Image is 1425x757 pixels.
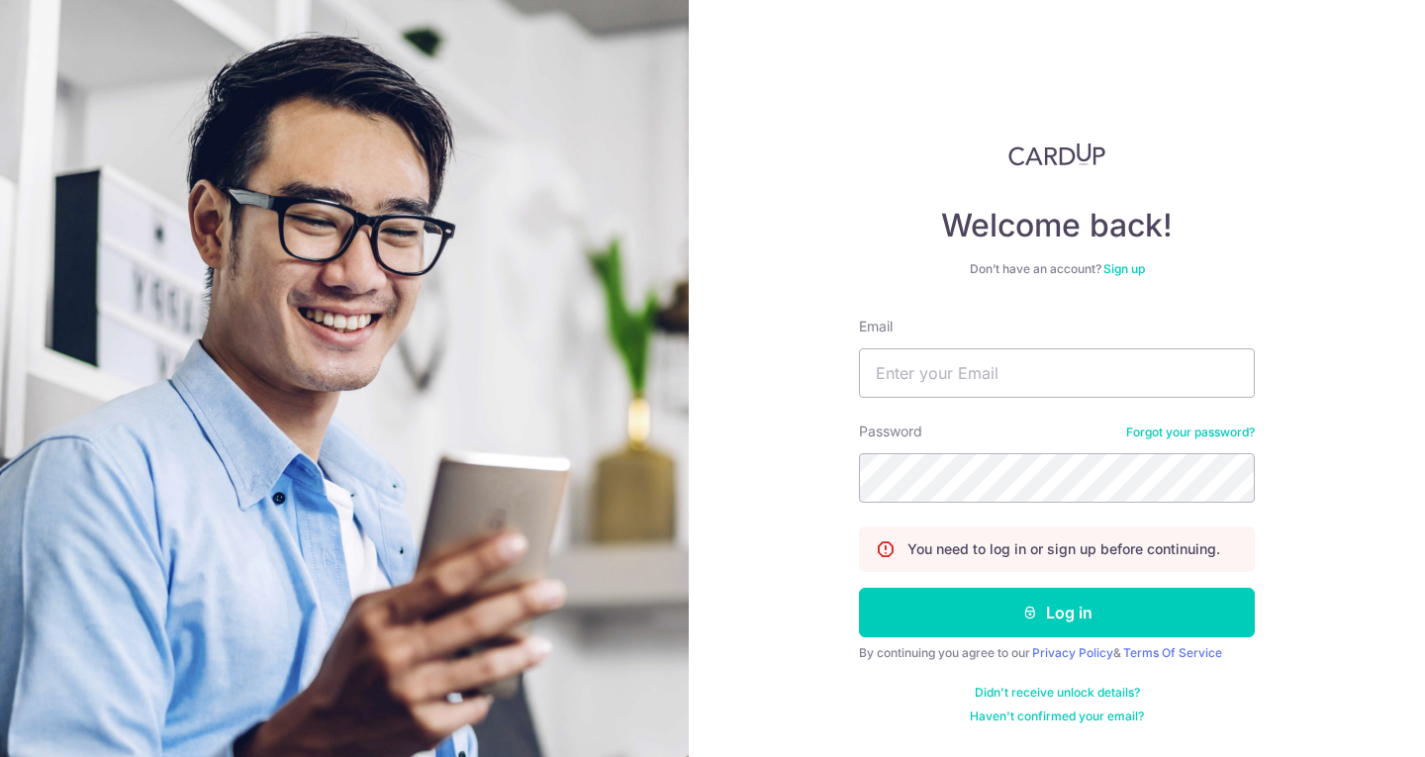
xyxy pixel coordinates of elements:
[859,261,1255,277] div: Don’t have an account?
[975,685,1140,701] a: Didn't receive unlock details?
[1126,425,1255,440] a: Forgot your password?
[859,645,1255,661] div: By continuing you agree to our &
[1103,261,1145,276] a: Sign up
[970,709,1144,724] a: Haven't confirmed your email?
[859,588,1255,637] button: Log in
[907,539,1220,559] p: You need to log in or sign up before continuing.
[1123,645,1222,660] a: Terms Of Service
[1008,142,1105,166] img: CardUp Logo
[859,348,1255,398] input: Enter your Email
[859,206,1255,245] h4: Welcome back!
[1032,645,1113,660] a: Privacy Policy
[859,317,893,336] label: Email
[859,422,922,441] label: Password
